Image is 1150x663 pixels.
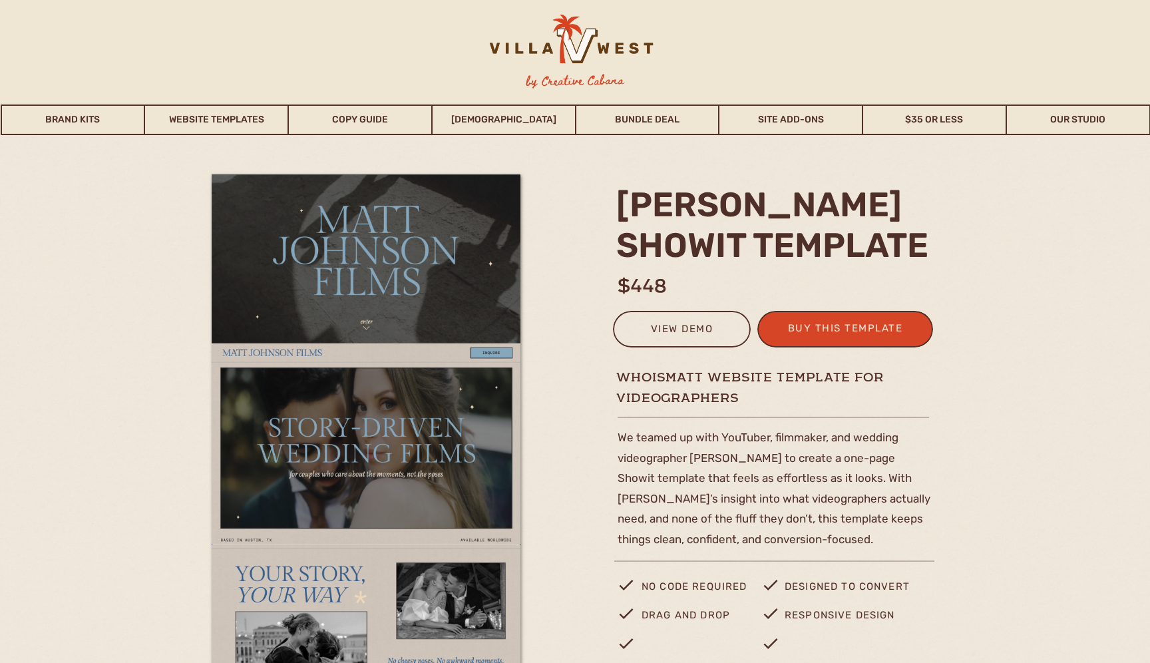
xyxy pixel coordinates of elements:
[719,105,862,135] a: Site Add-Ons
[1007,105,1149,135] a: Our Studio
[785,606,904,631] p: Responsive design
[576,105,719,135] a: Bundle Deal
[785,578,934,604] p: designed to convert
[780,320,910,341] a: buy this template
[289,105,431,135] a: Copy Guide
[622,320,742,342] a: view demo
[642,578,762,604] p: no code required
[618,427,934,574] p: We teamed up with YouTuber, filmmaker, and wedding videographer [PERSON_NAME] to create a one-pag...
[642,606,745,631] p: drag and drop
[616,184,938,264] h2: [PERSON_NAME] Showit template
[2,105,144,135] a: Brand Kits
[863,105,1006,135] a: $35 or Less
[618,272,725,298] h1: $448
[515,71,636,91] h3: by Creative Cabana
[433,105,575,135] a: [DEMOGRAPHIC_DATA]
[145,105,287,135] a: Website Templates
[616,369,982,385] h1: whoismatt website template for videographers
